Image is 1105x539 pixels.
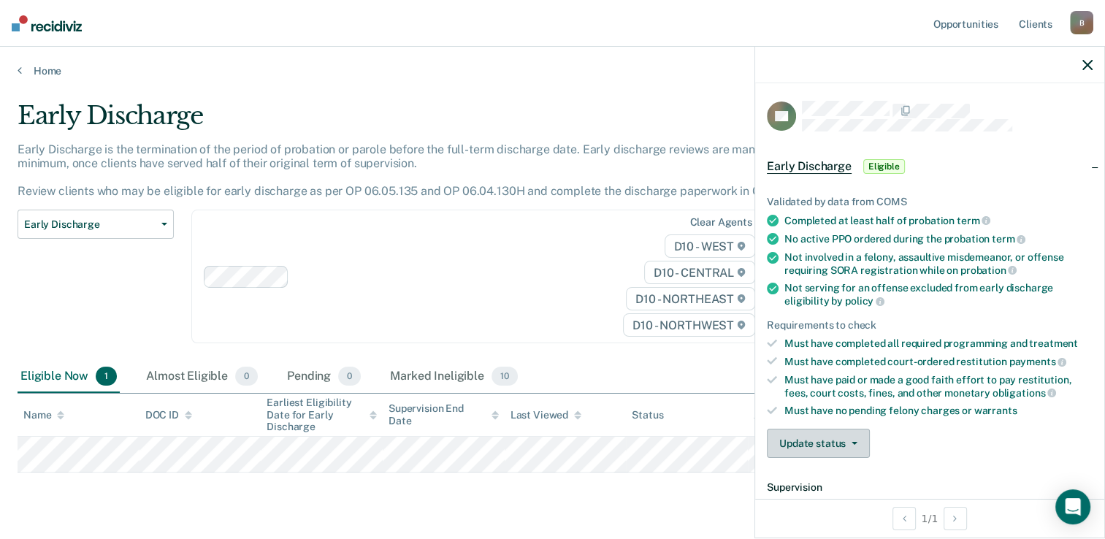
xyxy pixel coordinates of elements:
[1055,489,1090,524] div: Open Intercom Messenger
[992,233,1025,245] span: term
[267,397,377,433] div: Earliest Eligibility Date for Early Discharge
[784,214,1093,227] div: Completed at least half of probation
[944,507,967,530] button: Next Opportunity
[767,159,852,174] span: Early Discharge
[665,234,755,258] span: D10 - WEST
[845,295,884,307] span: policy
[284,361,364,393] div: Pending
[23,409,64,421] div: Name
[767,481,1093,494] dt: Supervision
[338,367,361,386] span: 0
[974,405,1017,416] span: warrants
[960,264,1017,276] span: probation
[957,215,990,226] span: term
[1009,356,1067,367] span: payments
[755,499,1104,538] div: 1 / 1
[387,361,520,393] div: Marked Ineligible
[993,387,1056,399] span: obligations
[892,507,916,530] button: Previous Opportunity
[784,374,1093,399] div: Must have paid or made a good faith effort to pay restitution, fees, court costs, fines, and othe...
[389,402,499,427] div: Supervision End Date
[24,218,156,231] span: Early Discharge
[235,367,258,386] span: 0
[863,159,905,174] span: Eligible
[767,319,1093,332] div: Requirements to check
[145,409,192,421] div: DOC ID
[767,196,1093,208] div: Validated by data from COMS
[784,337,1093,350] div: Must have completed all required programming and
[784,355,1093,368] div: Must have completed court-ordered restitution
[1070,11,1093,34] div: B
[623,313,754,337] span: D10 - NORTHWEST
[784,405,1093,417] div: Must have no pending felony charges or
[18,142,803,199] p: Early Discharge is the termination of the period of probation or parole before the full-term disc...
[511,409,581,421] div: Last Viewed
[754,409,822,421] div: Assigned to
[767,429,870,458] button: Update status
[755,143,1104,190] div: Early DischargeEligible
[784,251,1093,276] div: Not involved in a felony, assaultive misdemeanor, or offense requiring SORA registration while on
[18,101,846,142] div: Early Discharge
[492,367,518,386] span: 10
[143,361,261,393] div: Almost Eligible
[644,261,755,284] span: D10 - CENTRAL
[18,361,120,393] div: Eligible Now
[96,367,117,386] span: 1
[784,232,1093,245] div: No active PPO ordered during the probation
[784,282,1093,307] div: Not serving for an offense excluded from early discharge eligibility by
[12,15,82,31] img: Recidiviz
[18,64,1087,77] a: Home
[689,216,752,229] div: Clear agents
[626,287,754,310] span: D10 - NORTHEAST
[1029,337,1078,349] span: treatment
[632,409,663,421] div: Status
